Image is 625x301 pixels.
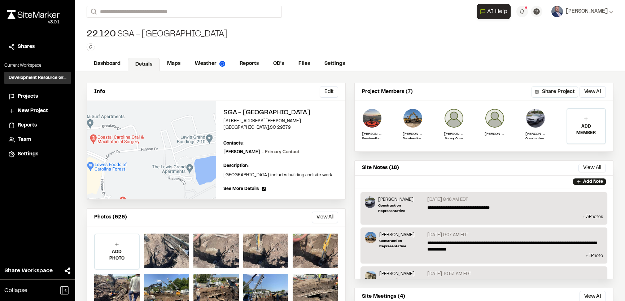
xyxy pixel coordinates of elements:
[9,107,66,115] a: New Project
[365,271,376,282] img: Dillon Hackett
[128,58,160,71] a: Details
[223,140,244,147] p: Contacts:
[223,163,338,169] p: Description:
[444,131,464,137] p: [PERSON_NAME]
[4,286,27,295] span: Collapse
[312,212,338,223] button: View All
[365,232,376,243] img: Ross Edwards
[427,271,471,277] p: [DATE] 10:53 AM EDT
[95,249,139,262] p: ADD PHOTO
[551,6,563,17] img: User
[223,124,338,131] p: [GEOGRAPHIC_DATA] , SC 29579
[223,108,338,118] h2: SGA - [GEOGRAPHIC_DATA]
[4,62,71,69] p: Current Workspace
[532,86,578,98] button: Share Project
[232,57,266,71] a: Reports
[444,108,464,128] img: Rhett Woolard
[551,6,613,17] button: [PERSON_NAME]
[378,203,424,214] p: Construction Representative
[403,137,423,141] p: Construction Representative
[18,93,38,101] span: Projects
[223,186,259,192] span: See More Details
[583,178,603,185] p: Add Note
[365,214,603,220] p: + 3 Photo s
[580,86,606,98] button: View All
[7,19,60,26] div: Oh geez...please don't...
[291,57,317,71] a: Files
[362,293,405,301] p: Site Meetings (4)
[317,57,352,71] a: Settings
[403,108,423,128] img: Ross Edwards
[18,121,37,129] span: Reports
[7,10,60,19] img: rebrand.png
[427,196,468,203] p: [DATE] 8:46 AM EDT
[365,196,375,208] img: Timothy Clark
[444,137,464,141] p: Survey Crew
[525,108,546,128] img: Timothy Clark
[9,121,66,129] a: Reports
[362,137,382,141] p: Construction Manager
[87,57,128,71] a: Dashboard
[525,131,546,137] p: [PERSON_NAME]
[9,75,66,81] h3: Development Resource Group
[266,57,291,71] a: CD's
[18,43,35,51] span: Shares
[223,118,338,124] p: [STREET_ADDRESS][PERSON_NAME]
[9,93,66,101] a: Projects
[427,232,468,238] p: [DATE] 9:07 AM EDT
[487,7,507,16] span: AI Help
[578,164,606,172] button: View All
[362,88,413,96] p: Project Members (7)
[379,232,424,238] p: [PERSON_NAME]
[362,164,399,172] p: Site Notes (18)
[485,131,505,137] p: [PERSON_NAME]
[379,271,415,277] p: [PERSON_NAME]
[567,123,605,136] p: ADD MEMBER
[362,131,382,137] p: [PERSON_NAME]
[379,238,424,249] p: Construction Representative
[365,253,603,259] p: + 1 Photo
[94,88,105,96] p: Info
[403,131,423,137] p: [PERSON_NAME]
[9,43,66,51] a: Shares
[9,136,66,144] a: Team
[566,8,608,16] span: [PERSON_NAME]
[477,4,511,19] button: Open AI Assistant
[18,136,31,144] span: Team
[87,43,95,51] button: Edit Tags
[378,196,424,203] p: [PERSON_NAME]
[18,150,38,158] span: Settings
[94,213,127,221] p: Photos (525)
[160,57,188,71] a: Maps
[9,150,66,158] a: Settings
[4,266,53,275] span: Share Workspace
[477,4,513,19] div: Open AI Assistant
[87,29,116,40] span: 22.120
[320,86,338,98] button: Edit
[223,172,338,178] p: [GEOGRAPHIC_DATA] includes building and site work
[379,277,415,283] p: Construction Rep.
[525,137,546,141] p: Construction Representative
[219,61,225,67] img: precipai.png
[18,107,48,115] span: New Project
[87,29,228,40] div: SGA - [GEOGRAPHIC_DATA]
[362,108,382,128] img: Zach Thompson
[188,57,232,71] a: Weather
[262,150,300,154] span: - Primary Contact
[485,108,505,128] img: Austin Graham
[223,149,300,155] p: [PERSON_NAME]
[87,6,100,18] button: Search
